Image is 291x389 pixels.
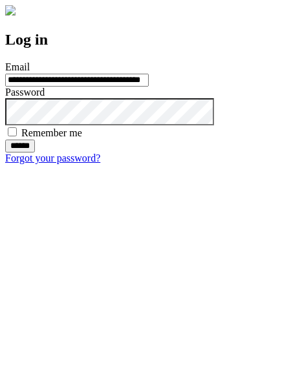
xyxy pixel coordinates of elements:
a: Forgot your password? [5,152,100,163]
img: logo-4e3dc11c47720685a147b03b5a06dd966a58ff35d612b21f08c02c0306f2b779.png [5,5,16,16]
h2: Log in [5,31,286,48]
label: Email [5,61,30,72]
label: Password [5,87,45,98]
label: Remember me [21,127,82,138]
